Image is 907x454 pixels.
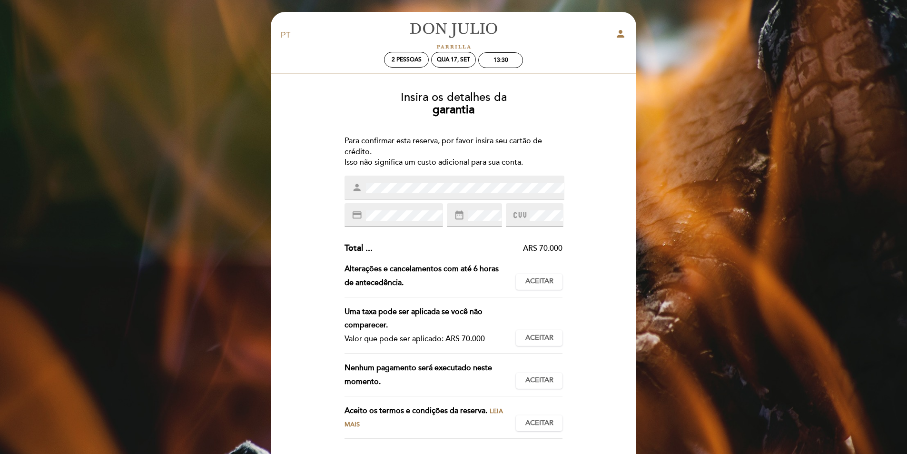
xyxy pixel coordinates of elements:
div: Aceito os termos e condições da reserva. [345,404,516,432]
div: Uma taxa pode ser aplicada se você não comparecer. [345,305,509,333]
span: Leia mais [345,407,503,429]
div: Nenhum pagamento será executado neste momento. [345,361,516,389]
span: Aceitar [525,333,553,343]
i: person [352,182,362,193]
button: person [615,28,626,43]
span: Insira os detalhes da [401,90,507,104]
i: person [615,28,626,39]
a: [PERSON_NAME] [394,22,513,49]
button: Aceitar [516,330,562,346]
div: Qua 17, set [437,56,470,63]
span: Total ... [345,243,373,253]
button: Aceitar [516,274,562,290]
span: Aceitar [525,418,553,428]
i: date_range [454,210,464,220]
div: 13:30 [493,57,508,64]
span: Aceitar [525,375,553,385]
button: Aceitar [516,373,562,389]
b: garantia [433,103,474,117]
span: 2 pessoas [392,56,422,63]
button: Aceitar [516,415,562,431]
span: Aceitar [525,276,553,286]
div: ARS 70.000 [373,243,563,254]
div: Para confirmar esta reserva, por favor insira seu cartão de crédito. Isso não significa um custo ... [345,136,563,168]
div: Valor que pode ser aplicado: ARS 70.000 [345,332,509,346]
div: Alterações e cancelamentos com até 6 horas de antecedência. [345,262,516,290]
i: credit_card [352,210,362,220]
